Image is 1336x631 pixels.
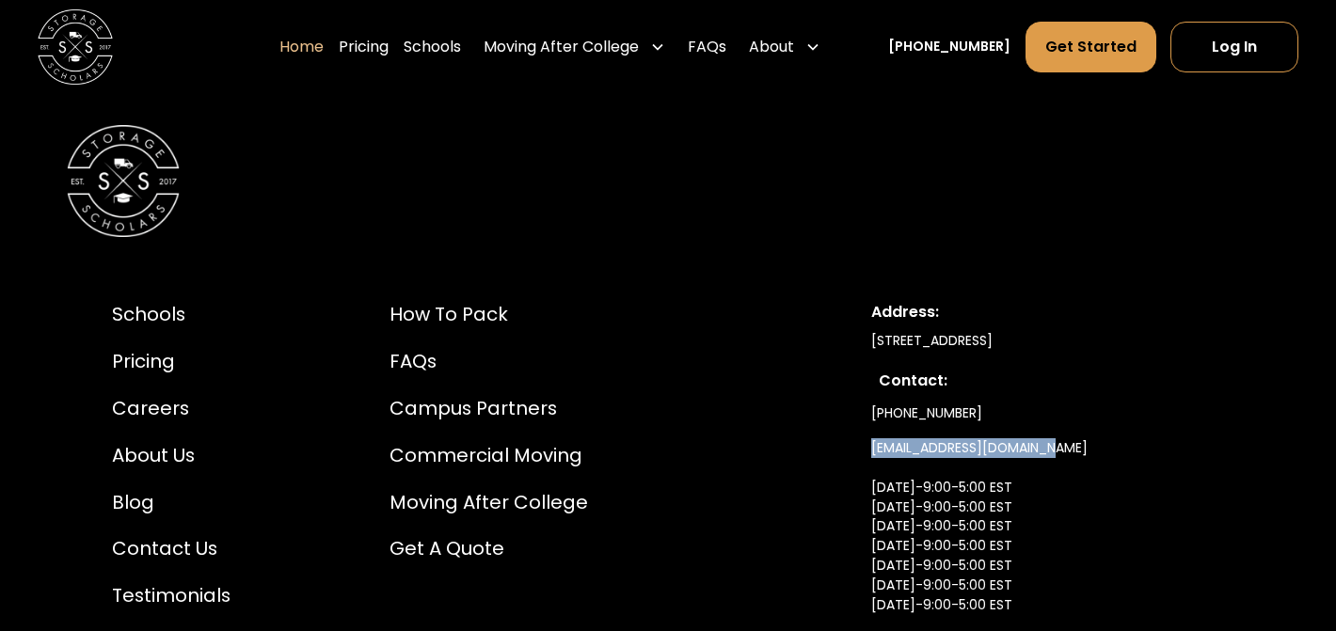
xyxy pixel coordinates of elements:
a: Commercial Moving [390,442,588,470]
div: About [749,36,794,58]
a: Get a Quote [390,535,588,563]
a: [PHONE_NUMBER] [871,396,982,431]
a: Pricing [339,21,389,73]
div: About [741,21,828,73]
a: Home [279,21,324,73]
a: How to Pack [390,301,588,329]
a: FAQs [390,348,588,376]
img: Storage Scholars Logomark. [67,125,180,238]
img: Storage Scholars main logo [38,9,113,85]
a: Schools [404,21,461,73]
a: Moving After College [390,489,588,517]
a: Campus Partners [390,395,588,423]
a: About Us [112,442,231,470]
a: Blog [112,489,231,517]
div: Address: [871,301,1224,323]
div: Contact: [879,370,1217,392]
a: Careers [112,395,231,423]
a: Schools [112,301,231,329]
a: FAQs [688,21,726,73]
a: Get Started [1026,22,1156,72]
a: Log In [1170,22,1298,72]
a: Testimonials [112,582,231,610]
a: Contact Us [112,535,231,563]
div: Moving After College [484,36,639,58]
a: Pricing [112,348,231,376]
div: [STREET_ADDRESS] [871,331,1224,351]
div: Moving After College [476,21,673,73]
a: [PHONE_NUMBER] [888,37,1010,56]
